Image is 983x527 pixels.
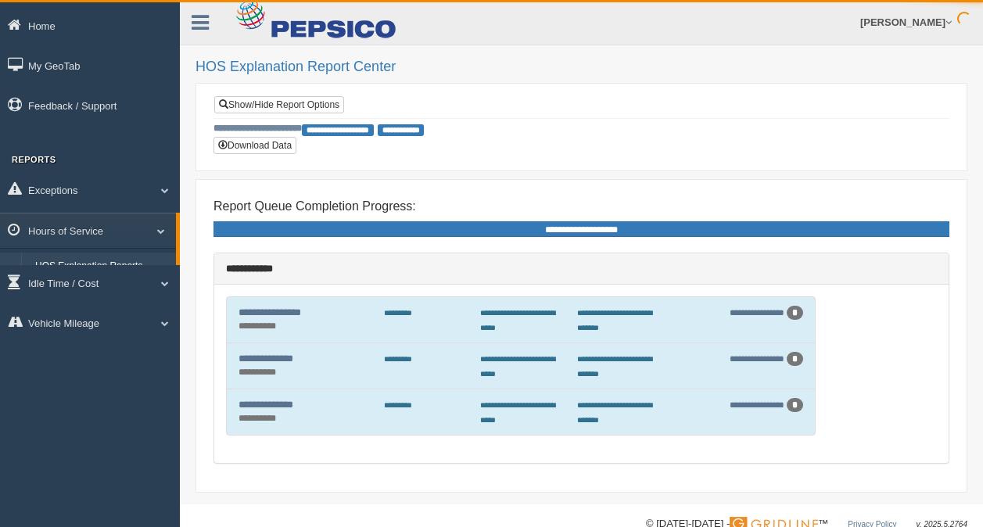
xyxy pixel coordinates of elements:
h4: Report Queue Completion Progress: [213,199,949,213]
a: Show/Hide Report Options [214,96,344,113]
a: HOS Explanation Reports [28,253,176,281]
button: Download Data [213,137,296,154]
h2: HOS Explanation Report Center [196,59,967,75]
